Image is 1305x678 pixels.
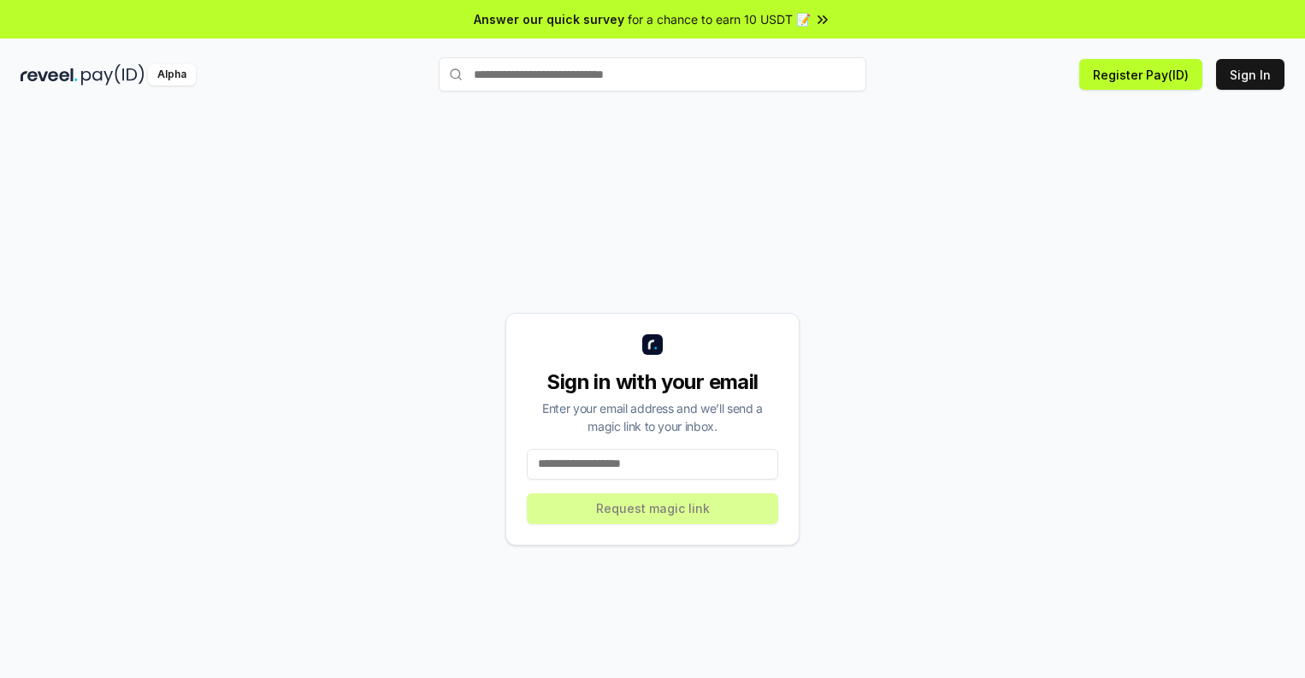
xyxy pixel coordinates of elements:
img: pay_id [81,64,145,85]
div: Enter your email address and we’ll send a magic link to your inbox. [527,399,778,435]
button: Register Pay(ID) [1079,59,1202,90]
img: reveel_dark [21,64,78,85]
img: logo_small [642,334,663,355]
span: Answer our quick survey [474,10,624,28]
div: Sign in with your email [527,368,778,396]
div: Alpha [148,64,196,85]
button: Sign In [1216,59,1284,90]
span: for a chance to earn 10 USDT 📝 [628,10,811,28]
